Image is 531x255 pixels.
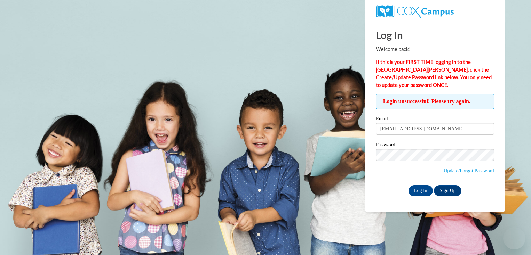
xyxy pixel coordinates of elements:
img: COX Campus [376,5,454,18]
p: Welcome back! [376,46,494,53]
label: Email [376,116,494,123]
input: Log In [409,185,433,196]
iframe: Button to launch messaging window [503,227,525,249]
h1: Log In [376,28,494,42]
a: COX Campus [376,5,494,18]
strong: If this is your FIRST TIME logging in to the [GEOGRAPHIC_DATA][PERSON_NAME], click the Create/Upd... [376,59,492,88]
label: Password [376,142,494,149]
span: Login unsuccessful! Please try again. [376,94,494,109]
a: Update/Forgot Password [444,168,494,173]
a: Sign Up [434,185,461,196]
